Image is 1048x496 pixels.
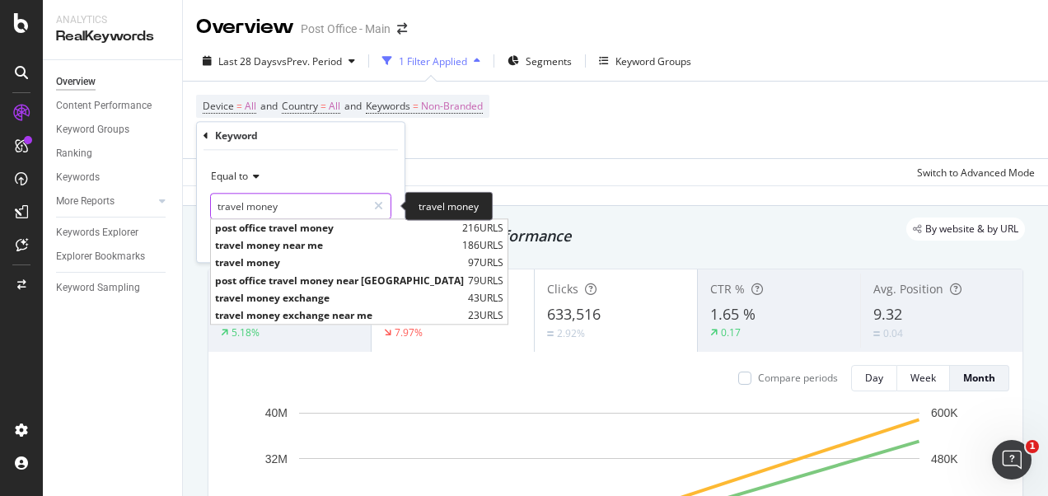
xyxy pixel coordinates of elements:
img: Equal [547,331,554,336]
span: post office travel money near [GEOGRAPHIC_DATA] [215,274,464,288]
div: Content Performance [56,97,152,115]
div: Month [963,371,995,385]
div: 0.04 [883,326,903,340]
button: Switch to Advanced Mode [910,159,1035,185]
span: Country [282,99,318,113]
button: 1 Filter Applied [376,48,487,74]
span: vs Prev. Period [277,54,342,68]
div: Post Office - Main [301,21,391,37]
span: 9.32 [873,304,902,324]
span: 1 [1026,440,1039,453]
div: 0.17 [721,325,741,339]
span: = [413,99,419,113]
img: Equal [873,331,880,336]
button: Keyword Groups [592,48,698,74]
button: Cancel [204,232,255,249]
div: legacy label [906,218,1025,241]
text: 480K [931,452,958,466]
div: Switch to Advanced Mode [917,166,1035,180]
div: Compare periods [758,371,838,385]
span: Device [203,99,234,113]
button: Month [950,365,1009,391]
span: 216 URLS [462,221,503,235]
div: 7.97% [395,325,423,339]
span: post office travel money [215,221,458,235]
span: travel money [215,256,464,270]
iframe: Intercom live chat [992,440,1032,480]
div: Explorer Bookmarks [56,248,145,265]
text: 32M [265,452,288,466]
a: Keyword Groups [56,121,171,138]
span: 633,516 [547,304,601,324]
span: Non-Branded [421,95,483,118]
span: Equal to [211,169,248,183]
div: Keyword Groups [56,121,129,138]
span: 23 URLS [468,308,503,322]
span: 1.65 % [710,304,756,324]
div: 2.92% [557,326,585,340]
text: 600K [931,406,958,419]
span: = [236,99,242,113]
text: 40M [265,406,288,419]
span: travel money exchange [215,291,464,305]
a: More Reports [56,193,154,210]
div: Analytics [56,13,169,27]
button: Segments [501,48,578,74]
a: Explorer Bookmarks [56,248,171,265]
span: All [245,95,256,118]
div: 5.18% [232,325,260,339]
span: 43 URLS [468,291,503,305]
span: By website & by URL [925,224,1018,234]
div: 1 Filter Applied [399,54,467,68]
span: Segments [526,54,572,68]
span: Keywords [366,99,410,113]
span: Clicks [547,281,578,297]
button: Day [851,365,897,391]
span: 97 URLS [468,256,503,270]
div: RealKeywords [56,27,169,46]
div: travel money [405,192,493,221]
div: Week [910,371,936,385]
div: Keywords Explorer [56,224,138,241]
span: 79 URLS [468,274,503,288]
div: Day [865,371,883,385]
a: Keywords [56,169,171,186]
span: travel money exchange near me [215,308,464,322]
div: Overview [56,73,96,91]
div: Ranking [56,145,92,162]
span: = [320,99,326,113]
div: arrow-right-arrow-left [397,23,407,35]
a: Ranking [56,145,171,162]
span: travel money near me [215,239,458,253]
a: Keywords Explorer [56,224,171,241]
span: 186 URLS [462,239,503,253]
span: Last 28 Days [218,54,277,68]
div: Keyword Sampling [56,279,140,297]
a: Overview [56,73,171,91]
span: All [329,95,340,118]
div: Keyword [215,129,258,143]
span: and [260,99,278,113]
div: More Reports [56,193,115,210]
div: Overview [196,13,294,41]
span: CTR % [710,281,745,297]
button: Week [897,365,950,391]
a: Keyword Sampling [56,279,171,297]
span: and [344,99,362,113]
div: Keyword Groups [615,54,691,68]
a: Content Performance [56,97,171,115]
span: Avg. Position [873,281,943,297]
button: Last 28 DaysvsPrev. Period [196,48,362,74]
div: Keywords [56,169,100,186]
